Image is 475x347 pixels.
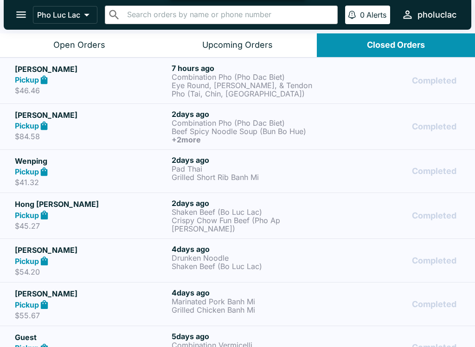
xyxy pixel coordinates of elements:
[172,199,209,208] span: 2 days ago
[172,109,209,119] span: 2 days ago
[172,254,325,262] p: Drunken Noodle
[15,121,39,130] strong: Pickup
[172,208,325,216] p: Shaken Beef (Bo Luc Lac)
[172,155,209,165] span: 2 days ago
[172,135,325,144] h6: + 2 more
[15,267,168,276] p: $54.20
[15,300,39,309] strong: Pickup
[15,221,168,231] p: $45.27
[15,155,168,167] h5: Wenping
[15,132,168,141] p: $84.58
[124,8,334,21] input: Search orders by name or phone number
[53,40,105,51] div: Open Orders
[15,64,168,75] h5: [PERSON_NAME]
[172,262,325,270] p: Shaken Beef (Bo Luc Lac)
[398,5,460,25] button: pholuclac
[172,165,325,173] p: Pad Thai
[15,178,168,187] p: $41.32
[172,288,210,297] span: 4 days ago
[172,332,209,341] span: 5 days ago
[172,297,325,306] p: Marinated Pork Banh Mi
[172,119,325,127] p: Combination Pho (Pho Dac Biet)
[366,10,386,19] p: Alerts
[15,311,168,320] p: $55.67
[202,40,273,51] div: Upcoming Orders
[172,73,325,81] p: Combination Pho (Pho Dac Biet)
[15,244,168,256] h5: [PERSON_NAME]
[360,10,365,19] p: 0
[172,244,210,254] span: 4 days ago
[15,199,168,210] h5: Hong [PERSON_NAME]
[367,40,425,51] div: Closed Orders
[172,127,325,135] p: Beef Spicy Noodle Soup (Bun Bo Hue)
[15,257,39,266] strong: Pickup
[172,306,325,314] p: Grilled Chicken Banh Mi
[172,216,325,233] p: Crispy Chow Fun Beef (Pho Ap [PERSON_NAME])
[9,3,33,26] button: open drawer
[15,75,39,84] strong: Pickup
[172,173,325,181] p: Grilled Short Rib Banh Mi
[15,211,39,220] strong: Pickup
[172,64,325,73] h6: 7 hours ago
[15,167,39,176] strong: Pickup
[15,288,168,299] h5: [PERSON_NAME]
[417,9,456,20] div: pholuclac
[33,6,97,24] button: Pho Luc Lac
[172,81,325,98] p: Eye Round, [PERSON_NAME], & Tendon Pho (Tai, Chin, [GEOGRAPHIC_DATA])
[37,10,80,19] p: Pho Luc Lac
[15,332,168,343] h5: Guest
[15,86,168,95] p: $46.46
[15,109,168,121] h5: [PERSON_NAME]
